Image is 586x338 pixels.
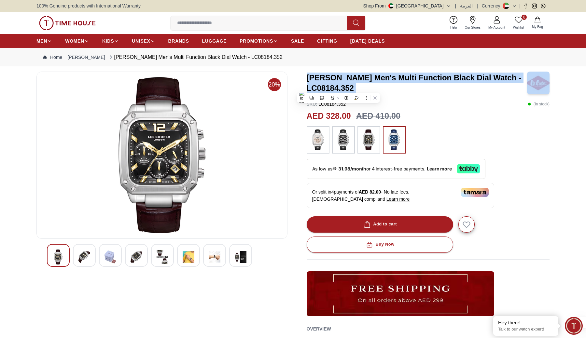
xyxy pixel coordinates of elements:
[565,317,583,335] div: Chat Widget
[363,3,451,9] button: Shop From[GEOGRAPHIC_DATA]
[510,25,527,30] span: Wishlist
[65,38,84,44] span: WOMEN
[307,183,494,208] div: Or split in 4 payments of - No late fees, [DEMOGRAPHIC_DATA] compliant!
[529,24,546,29] span: My Bag
[460,3,473,9] button: العربية
[235,250,246,264] img: Lee Cooper Men's Multi Function Silver Dial Watch - LC08184.331
[307,101,317,107] span: SKU :
[202,35,227,47] a: LUGGAGE
[350,35,385,47] a: [DATE] DEALS
[388,3,394,8] img: United Arab Emirates
[486,25,508,30] span: My Account
[43,54,62,61] a: Home
[268,78,281,91] span: 20%
[307,216,453,233] button: Add to cart
[307,101,346,107] p: LC08184.352
[532,4,537,8] a: Instagram
[36,3,141,9] span: 100% Genuine products with International Warranty
[448,25,460,30] span: Help
[157,250,168,264] img: Lee Cooper Men's Multi Function Silver Dial Watch - LC08184.331
[39,16,96,30] img: ...
[78,250,90,264] img: Lee Cooper Men's Multi Function Silver Dial Watch - LC08184.331
[291,38,304,44] span: SALE
[168,35,189,47] a: BRANDS
[462,25,483,30] span: Our Stores
[240,35,278,47] a: PROMOTIONS
[528,101,550,107] p: ( In stock )
[519,3,521,9] span: |
[52,250,64,264] img: Lee Cooper Men's Multi Function Silver Dial Watch - LC08184.331
[523,4,528,8] a: Facebook
[446,15,461,31] a: Help
[522,15,527,20] span: 0
[132,35,155,47] a: UNISEX
[528,15,547,31] button: My Bag
[498,319,553,326] div: Hey there!
[455,3,456,9] span: |
[131,250,142,264] img: Lee Cooper Men's Multi Function Silver Dial Watch - LC08184.331
[291,35,304,47] a: SALE
[65,35,89,47] a: WOMEN
[317,35,337,47] a: GIFTING
[461,15,484,31] a: Our Stores
[509,15,528,31] a: 0Wishlist
[386,129,402,150] img: ...
[356,110,400,122] h3: AED 410.00
[307,110,351,122] h2: AED 328.00
[209,250,220,264] img: Lee Cooper Men's Multi Function Silver Dial Watch - LC08184.331
[102,35,119,47] a: KIDS
[363,221,397,228] div: Add to cart
[36,38,47,44] span: MEN
[108,53,283,61] div: [PERSON_NAME] Men's Multi Function Black Dial Watch - LC08184.352
[359,189,381,195] span: AED 82.00
[350,38,385,44] span: [DATE] DEALS
[386,196,410,202] span: Learn more
[240,38,273,44] span: PROMOTIONS
[365,241,394,248] div: Buy Now
[36,48,550,66] nav: Breadcrumb
[102,38,114,44] span: KIDS
[335,129,352,150] img: ...
[477,3,478,9] span: |
[541,4,546,8] a: Whatsapp
[527,72,550,94] img: Lee Cooper Men's Multi Function Black Dial Watch - LC08184.352
[105,250,116,264] img: Lee Cooper Men's Multi Function Silver Dial Watch - LC08184.331
[317,38,337,44] span: GIFTING
[307,324,331,334] h2: Overview
[307,271,494,316] img: ...
[498,327,553,332] p: Talk to our watch expert!
[67,54,105,61] a: [PERSON_NAME]
[361,129,377,150] img: ...
[307,73,527,93] h3: [PERSON_NAME] Men's Multi Function Black Dial Watch - LC08184.352
[42,77,282,233] img: Lee Cooper Men's Multi Function Silver Dial Watch - LC08184.331
[482,3,503,9] div: Currency
[168,38,189,44] span: BRANDS
[36,35,52,47] a: MEN
[310,129,326,150] img: ...
[307,237,453,253] button: Buy Now
[202,38,227,44] span: LUGGAGE
[132,38,150,44] span: UNISEX
[183,250,194,264] img: Lee Cooper Men's Multi Function Silver Dial Watch - LC08184.331
[461,188,489,197] img: Tamara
